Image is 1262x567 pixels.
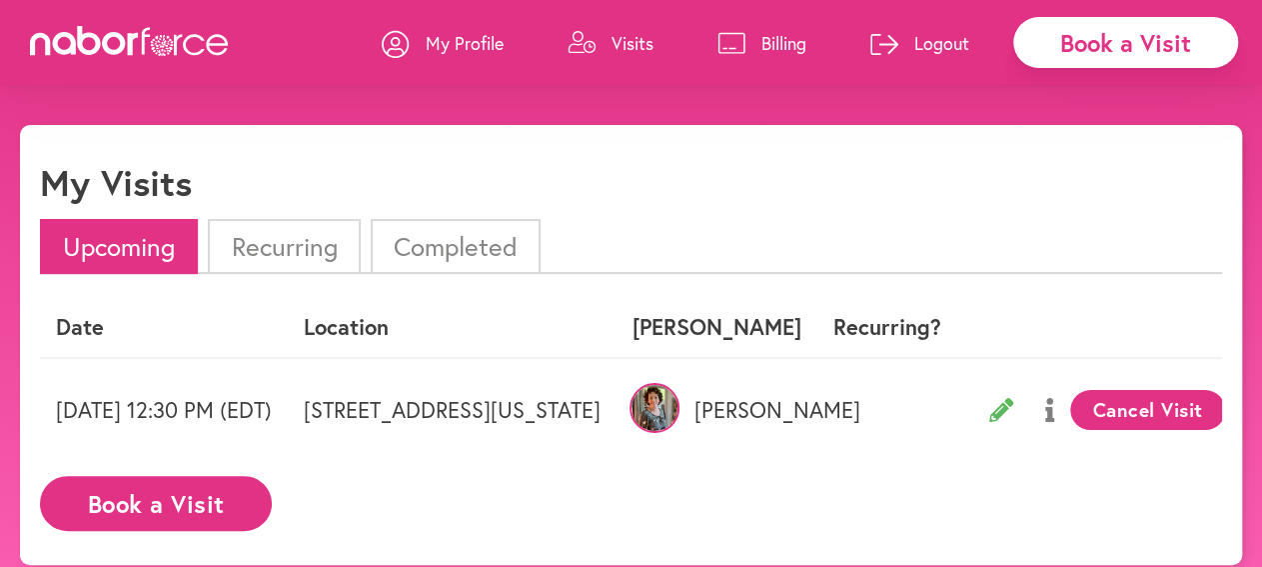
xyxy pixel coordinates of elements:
[371,219,541,274] li: Completed
[1013,17,1238,68] div: Book a Visit
[40,161,192,204] h1: My Visits
[40,476,272,531] button: Book a Visit
[208,219,360,274] li: Recurring
[1070,390,1225,430] button: Cancel Visit
[632,397,801,423] p: [PERSON_NAME]
[288,298,617,357] th: Location
[612,31,653,55] p: Visits
[761,31,806,55] p: Billing
[817,298,957,357] th: Recurring?
[617,298,817,357] th: [PERSON_NAME]
[382,13,504,73] a: My Profile
[40,491,272,510] a: Book a Visit
[40,219,198,274] li: Upcoming
[40,358,288,461] td: [DATE] 12:30 PM (EDT)
[914,31,969,55] p: Logout
[288,358,617,461] td: [STREET_ADDRESS][US_STATE]
[630,383,679,433] img: k6W8xkVaRcuJnLaIQGJ1
[870,13,969,73] a: Logout
[40,298,288,357] th: Date
[717,13,806,73] a: Billing
[426,31,504,55] p: My Profile
[568,13,653,73] a: Visits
